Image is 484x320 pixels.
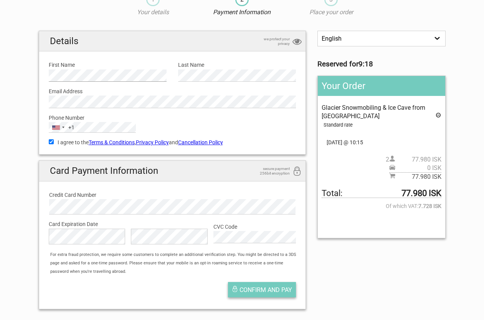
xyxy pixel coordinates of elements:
[418,202,441,210] strong: 7.728 ISK
[389,172,441,181] span: Subtotal
[49,220,296,228] label: Card Expiration Date
[251,167,290,176] span: secure payment 256bit encryption
[322,202,441,210] span: Of which VAT:
[136,139,169,145] a: Privacy Policy
[178,139,223,145] a: Cancellation Policy
[251,37,290,46] span: we protect your privacy
[386,155,441,164] span: 2 person(s)
[197,8,286,16] p: Payment Information
[240,286,292,294] span: Confirm and pay
[322,104,425,120] span: Glacier Snowmobiling & Ice Cave from [GEOGRAPHIC_DATA]
[49,114,296,122] label: Phone Number
[49,87,296,96] label: Email Address
[318,76,445,96] h2: Your Order
[46,251,306,276] div: For extra fraud protection, we require some customers to complete an additional verification step...
[324,121,441,129] div: Standard rate
[395,173,441,181] span: 77.980 ISK
[39,31,306,51] h2: Details
[89,139,135,145] a: Terms & Conditions
[108,8,197,16] p: Your details
[389,164,441,172] span: Pickup price
[49,122,74,132] button: Selected country
[49,191,296,199] label: Credit Card Number
[39,161,306,181] h2: Card Payment Information
[401,189,441,198] strong: 77.980 ISK
[395,164,441,172] span: 0 ISK
[395,155,441,164] span: 77.980 ISK
[292,37,302,47] i: privacy protection
[49,61,167,69] label: First Name
[68,123,74,132] div: +1
[317,60,445,68] h3: Reserved for
[178,61,296,69] label: Last Name
[322,189,441,198] span: Total to be paid
[228,282,296,297] button: Confirm and pay
[358,60,373,68] strong: 9:18
[322,138,441,147] span: [DATE] @ 10:15
[49,138,296,147] label: I agree to the , and
[292,167,302,177] i: 256bit encryption
[287,8,376,16] p: Place your order
[213,223,296,231] label: CVC Code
